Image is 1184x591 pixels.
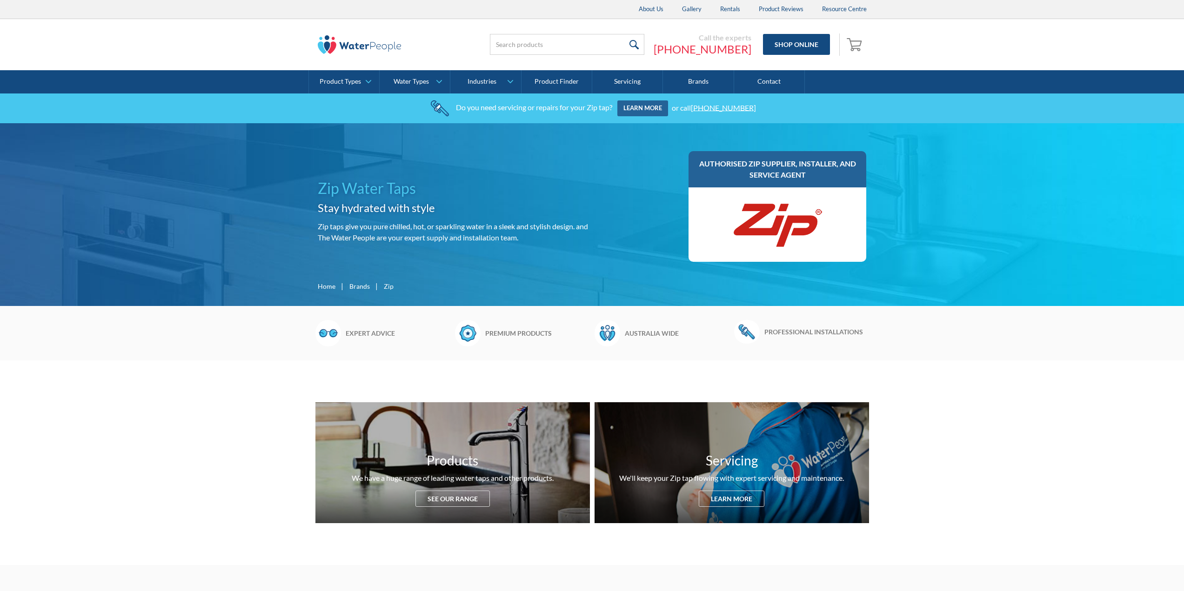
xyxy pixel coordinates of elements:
[522,70,592,93] a: Product Finder
[698,158,857,180] h3: Authorised Zip supplier, installer, and service agent
[450,70,521,93] a: Industries
[394,78,429,86] div: Water Types
[320,78,361,86] div: Product Types
[592,70,663,93] a: Servicing
[663,70,734,93] a: Brands
[706,451,758,470] h3: Servicing
[309,70,379,93] a: Product Types
[415,491,490,507] div: See our range
[731,197,824,252] img: Zip
[734,70,805,93] a: Contact
[346,328,450,338] h6: Expert advice
[617,100,668,116] a: Learn more
[595,320,620,346] img: Waterpeople Symbol
[734,320,760,343] img: Wrench
[455,320,481,346] img: Badge
[847,37,864,52] img: shopping cart
[763,34,830,55] a: Shop Online
[318,35,401,54] img: The Water People
[318,281,335,291] a: Home
[427,451,478,470] h3: Products
[619,472,844,484] div: We'll keep your Zip tap flowing with expert servicing and maintenance.
[654,42,751,56] a: [PHONE_NUMBER]
[456,103,612,112] div: Do you need servicing or repairs for your Zip tap?
[380,70,450,93] a: Water Types
[672,103,756,112] div: or call
[349,281,370,291] a: Brands
[318,177,589,199] h1: Zip Water Taps
[764,327,869,337] h6: Professional installations
[375,280,379,292] div: |
[654,33,751,42] div: Call the experts
[625,328,729,338] h6: Australia wide
[468,78,496,86] div: Industries
[315,402,590,523] a: ProductsWe have a huge range of leading water taps and other products.See our range
[699,491,764,507] div: Learn more
[691,103,756,112] a: [PHONE_NUMBER]
[844,33,867,56] a: Open empty cart
[352,472,554,484] div: We have a huge range of leading water taps and other products.
[318,221,589,243] p: Zip taps give you pure chilled, hot, or sparkling water in a sleek and stylish design. and The Wa...
[490,34,644,55] input: Search products
[315,320,341,346] img: Glasses
[485,328,590,338] h6: Premium products
[318,199,589,216] h2: Stay hydrated with style
[384,281,394,291] div: Zip
[340,280,345,292] div: |
[595,402,869,523] a: ServicingWe'll keep your Zip tap flowing with expert servicing and maintenance.Learn more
